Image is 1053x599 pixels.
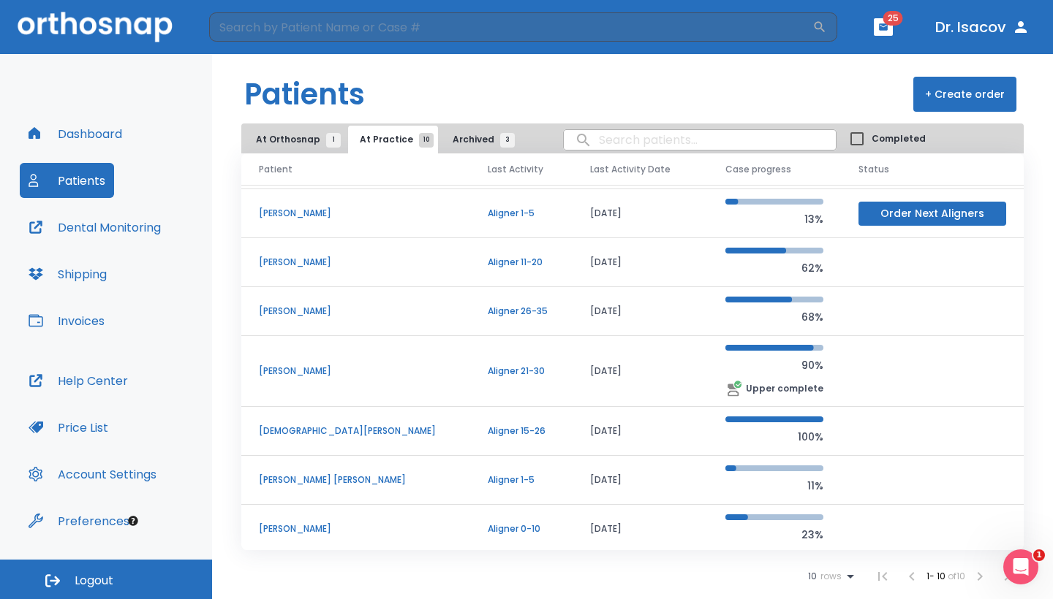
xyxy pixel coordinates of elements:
[725,526,823,543] p: 23%
[858,202,1006,226] button: Order Next Aligners
[419,133,434,148] span: 10
[872,132,926,145] span: Completed
[725,308,823,326] p: 68%
[1033,549,1045,561] span: 1
[1003,549,1038,584] iframe: Intercom live chat
[488,365,555,378] p: Aligner 21-30
[20,116,131,151] button: Dashboard
[913,77,1016,112] button: + Create order
[20,503,138,538] button: Preferences
[573,456,708,505] td: [DATE]
[244,72,365,116] h1: Patients
[573,238,708,287] td: [DATE]
[259,522,453,535] p: [PERSON_NAME]
[259,256,453,269] p: [PERSON_NAME]
[259,473,453,487] p: [PERSON_NAME] [PERSON_NAME]
[883,11,903,26] span: 25
[808,571,817,581] span: 10
[259,207,453,220] p: [PERSON_NAME]
[259,305,453,318] p: [PERSON_NAME]
[573,407,708,456] td: [DATE]
[725,356,823,374] p: 90%
[127,514,140,527] div: Tooltip anchor
[488,207,555,220] p: Aligner 1-5
[590,163,671,176] span: Last Activity Date
[573,189,708,238] td: [DATE]
[360,133,426,146] span: At Practice
[20,256,116,291] button: Shipping
[20,363,137,398] button: Help Center
[209,12,812,42] input: Search by Patient Name or Case #
[926,570,948,582] span: 1 - 10
[20,210,170,245] button: Dental Monitoring
[259,163,292,176] span: Patient
[488,424,555,438] p: Aligner 15-26
[488,305,555,318] p: Aligner 26-35
[573,505,708,554] td: [DATE]
[725,259,823,277] p: 62%
[948,570,965,582] span: of 10
[725,477,823,495] p: 11%
[488,163,543,176] span: Last Activity
[725,428,823,446] p: 100%
[75,573,113,589] span: Logout
[20,410,117,445] button: Price List
[817,571,842,581] span: rows
[929,14,1035,40] button: Dr. Isacov
[573,336,708,407] td: [DATE]
[488,522,555,535] p: Aligner 0-10
[18,12,173,42] img: Orthosnap
[725,163,791,176] span: Case progress
[256,133,333,146] span: At Orthosnap
[244,126,522,153] div: tabs
[725,210,823,228] p: 13%
[746,382,823,395] p: Upper complete
[326,133,341,148] span: 1
[20,457,165,492] button: Account Settings
[20,303,113,338] button: Invoices
[573,287,708,336] td: [DATE]
[500,133,515,148] span: 3
[488,256,555,269] p: Aligner 11-20
[564,126,836,154] input: search
[259,365,453,378] p: [PERSON_NAME]
[858,163,889,176] span: Status
[488,473,555,487] p: Aligner 1-5
[20,163,114,198] button: Patients
[259,424,453,438] p: [DEMOGRAPHIC_DATA][PERSON_NAME]
[453,133,507,146] span: Archived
